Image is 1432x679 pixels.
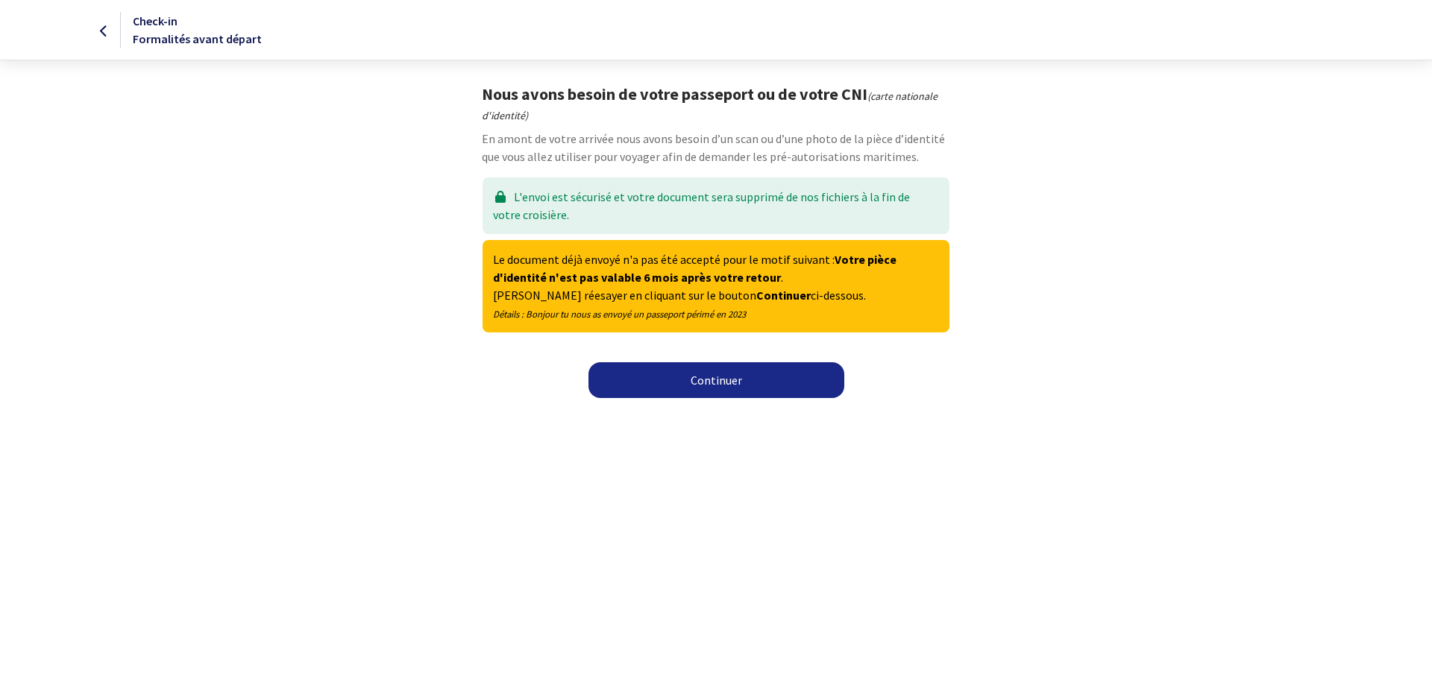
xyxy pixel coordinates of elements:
i: Détails : Bonjour tu nous as envoyé un passeport périmé en 2023 [493,308,746,320]
b: Votre pièce d'identité n'est pas valable 6 mois après votre retour [493,252,896,285]
b: Continuer [756,288,811,303]
div: L'envoi est sécurisé et votre document sera supprimé de nos fichiers à la fin de votre croisière. [483,177,949,234]
a: Continuer [588,362,844,398]
p: En amont de votre arrivée nous avons besoin d’un scan ou d’une photo de la pièce d’identité que v... [482,130,949,165]
h1: Nous avons besoin de votre passeport ou de votre CNI [482,84,949,124]
div: Le document déjà envoyé n'a pas été accepté pour le motif suivant : . [PERSON_NAME] réesayer en c... [483,240,949,332]
span: Check-in Formalités avant départ [133,13,262,46]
